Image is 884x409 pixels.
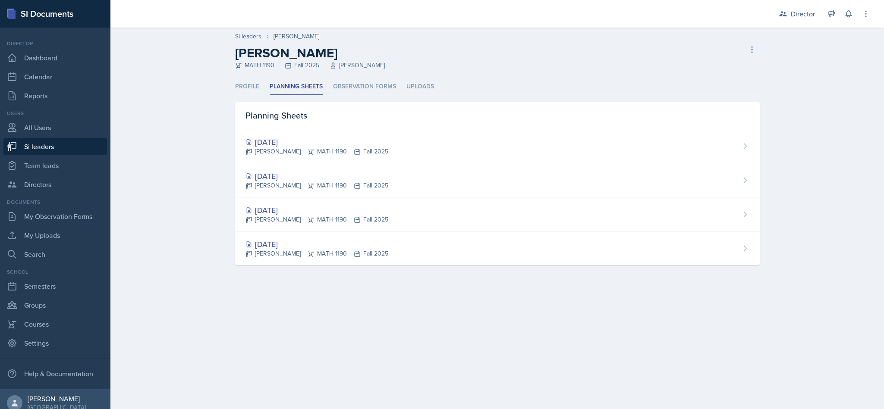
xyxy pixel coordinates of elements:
[3,157,107,174] a: Team leads
[245,136,388,148] div: [DATE]
[245,238,388,250] div: [DATE]
[235,129,760,163] a: [DATE] [PERSON_NAME]MATH 1190Fall 2025
[3,297,107,314] a: Groups
[3,68,107,85] a: Calendar
[791,9,815,19] div: Director
[3,365,107,382] div: Help & Documentation
[235,78,259,95] li: Profile
[406,78,434,95] li: Uploads
[235,197,760,231] a: [DATE] [PERSON_NAME]MATH 1190Fall 2025
[3,278,107,295] a: Semesters
[3,227,107,244] a: My Uploads
[235,102,760,129] div: Planning Sheets
[274,32,319,41] div: [PERSON_NAME]
[270,78,323,95] li: Planning Sheets
[3,334,107,352] a: Settings
[3,87,107,104] a: Reports
[3,119,107,136] a: All Users
[245,215,388,224] div: [PERSON_NAME] MATH 1190 Fall 2025
[245,181,388,190] div: [PERSON_NAME] MATH 1190 Fall 2025
[3,315,107,333] a: Courses
[3,138,107,155] a: Si leaders
[3,198,107,206] div: Documents
[235,32,261,41] a: Si leaders
[3,49,107,66] a: Dashboard
[245,170,388,182] div: [DATE]
[245,249,388,258] div: [PERSON_NAME] MATH 1190 Fall 2025
[245,204,388,216] div: [DATE]
[28,394,86,403] div: [PERSON_NAME]
[235,45,385,61] h2: [PERSON_NAME]
[3,40,107,47] div: Director
[245,147,388,156] div: [PERSON_NAME] MATH 1190 Fall 2025
[3,109,107,117] div: Users
[3,246,107,263] a: Search
[3,208,107,225] a: My Observation Forms
[333,78,396,95] li: Observation Forms
[235,61,385,70] div: MATH 1190 Fall 2025 [PERSON_NAME]
[235,163,760,197] a: [DATE] [PERSON_NAME]MATH 1190Fall 2025
[3,176,107,193] a: Directors
[3,268,107,276] div: School
[235,231,760,265] a: [DATE] [PERSON_NAME]MATH 1190Fall 2025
